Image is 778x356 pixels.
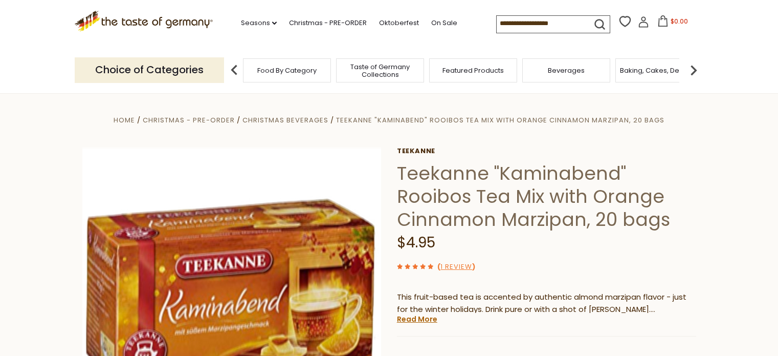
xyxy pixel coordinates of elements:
[397,291,696,317] p: This fruit-based tea is accented by authentic almond marzipan flavor - just for the winter holida...
[437,262,475,271] span: ( )
[339,63,421,78] a: Taste of Germany Collections
[241,17,277,29] a: Seasons
[114,115,135,125] a: Home
[397,147,696,155] a: Teekanne
[242,115,328,125] a: Christmas Beverages
[289,17,367,29] a: Christmas - PRE-ORDER
[683,60,704,80] img: next arrow
[257,67,317,74] a: Food By Category
[431,17,457,29] a: On Sale
[548,67,585,74] a: Beverages
[440,262,472,273] a: 1 Review
[143,115,235,125] a: Christmas - PRE-ORDER
[620,67,699,74] a: Baking, Cakes, Desserts
[397,162,696,231] h1: Teekanne "Kaminabend" Rooibos Tea Mix with Orange Cinnamon Marzipan, 20 bags
[671,17,688,26] span: $0.00
[442,67,504,74] a: Featured Products
[336,115,664,125] a: Teekanne "Kaminabend" Rooibos Tea Mix with Orange Cinnamon Marzipan, 20 bags
[397,314,437,324] a: Read More
[224,60,244,80] img: previous arrow
[651,15,695,31] button: $0.00
[75,57,224,82] p: Choice of Categories
[379,17,419,29] a: Oktoberfest
[397,233,435,253] span: $4.95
